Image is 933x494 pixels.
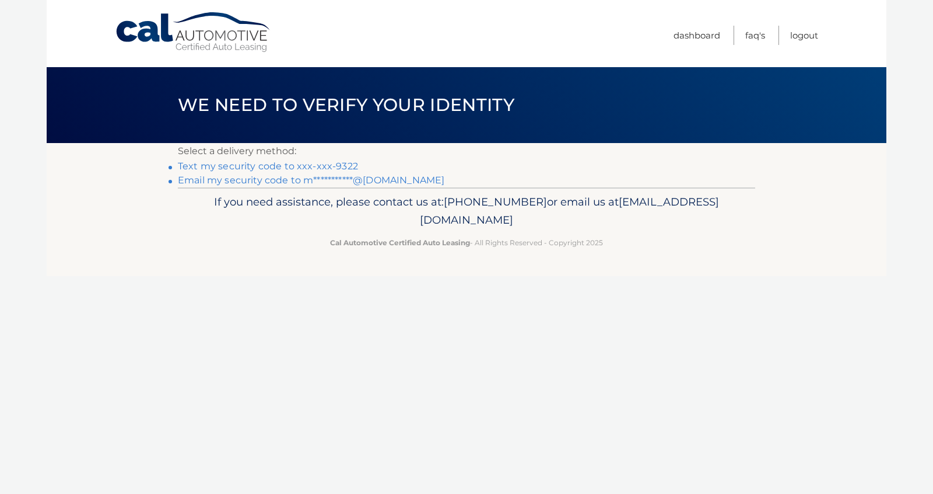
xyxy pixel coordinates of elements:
[185,236,748,249] p: - All Rights Reserved - Copyright 2025
[674,26,720,45] a: Dashboard
[115,12,272,53] a: Cal Automotive
[185,193,748,230] p: If you need assistance, please contact us at: or email us at
[178,161,358,172] a: Text my security code to xxx-xxx-9322
[178,143,755,159] p: Select a delivery method:
[790,26,818,45] a: Logout
[178,94,514,116] span: We need to verify your identity
[444,195,547,208] span: [PHONE_NUMBER]
[330,238,470,247] strong: Cal Automotive Certified Auto Leasing
[745,26,765,45] a: FAQ's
